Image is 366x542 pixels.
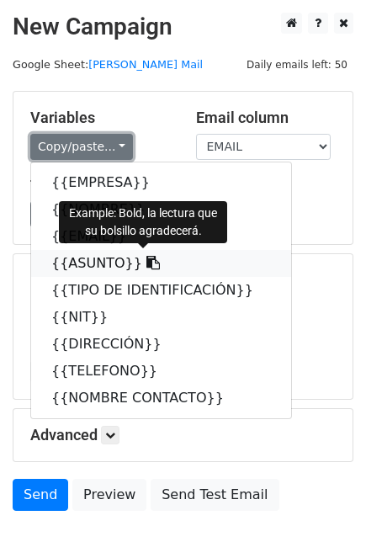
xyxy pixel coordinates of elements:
[30,109,171,127] h5: Variables
[282,461,366,542] div: Widget de chat
[59,201,227,243] div: Example: Bold, la lectura que su bolsillo agradecerá.
[13,479,68,511] a: Send
[72,479,146,511] a: Preview
[196,109,337,127] h5: Email column
[241,58,353,71] a: Daily emails left: 50
[13,13,353,41] h2: New Campaign
[31,358,291,385] a: {{TELEFONO}}
[31,304,291,331] a: {{NIT}}
[88,58,203,71] a: [PERSON_NAME] Mail
[282,461,366,542] iframe: Chat Widget
[241,56,353,74] span: Daily emails left: 50
[13,58,203,71] small: Google Sheet:
[31,223,291,250] a: {{EMAIL}}
[31,277,291,304] a: {{TIPO DE IDENTIFICACIÓN}}
[31,169,291,196] a: {{EMPRESA}}
[31,385,291,412] a: {{NOMBRE CONTACTO}}
[151,479,278,511] a: Send Test Email
[31,331,291,358] a: {{DIRECCIÓN}}
[30,426,336,444] h5: Advanced
[31,250,291,277] a: {{ASUNTO}}
[30,134,133,160] a: Copy/paste...
[31,196,291,223] a: {{NOMBRE}}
